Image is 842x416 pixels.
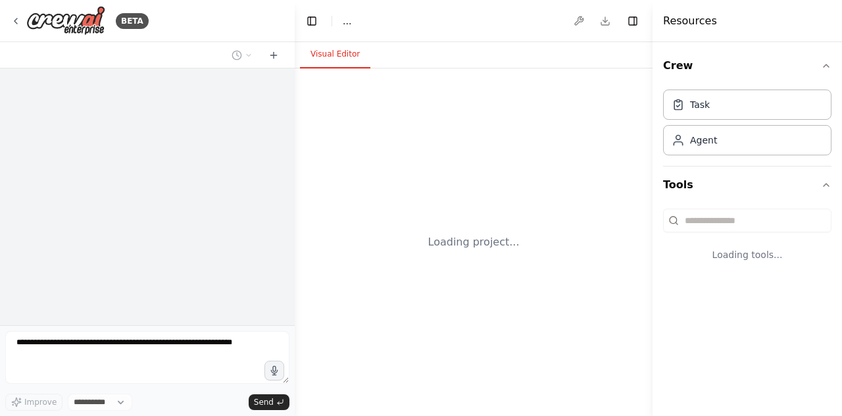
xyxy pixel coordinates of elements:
button: Crew [663,47,831,84]
div: Loading project... [428,234,520,250]
h4: Resources [663,13,717,29]
span: Improve [24,397,57,407]
button: Click to speak your automation idea [264,361,284,380]
button: Hide right sidebar [624,12,642,30]
button: Hide left sidebar [303,12,321,30]
button: Tools [663,167,831,203]
div: Agent [690,134,717,147]
button: Visual Editor [300,41,370,68]
button: Switch to previous chat [226,47,258,63]
button: Improve [5,394,62,411]
div: Task [690,98,710,111]
span: ... [343,14,351,28]
div: Loading tools... [663,238,831,272]
div: Tools [663,203,831,282]
span: Send [254,397,274,407]
button: Send [249,394,289,410]
nav: breadcrumb [343,14,351,28]
div: Crew [663,84,831,166]
img: Logo [26,6,105,36]
button: Start a new chat [263,47,284,63]
div: BETA [116,13,149,29]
